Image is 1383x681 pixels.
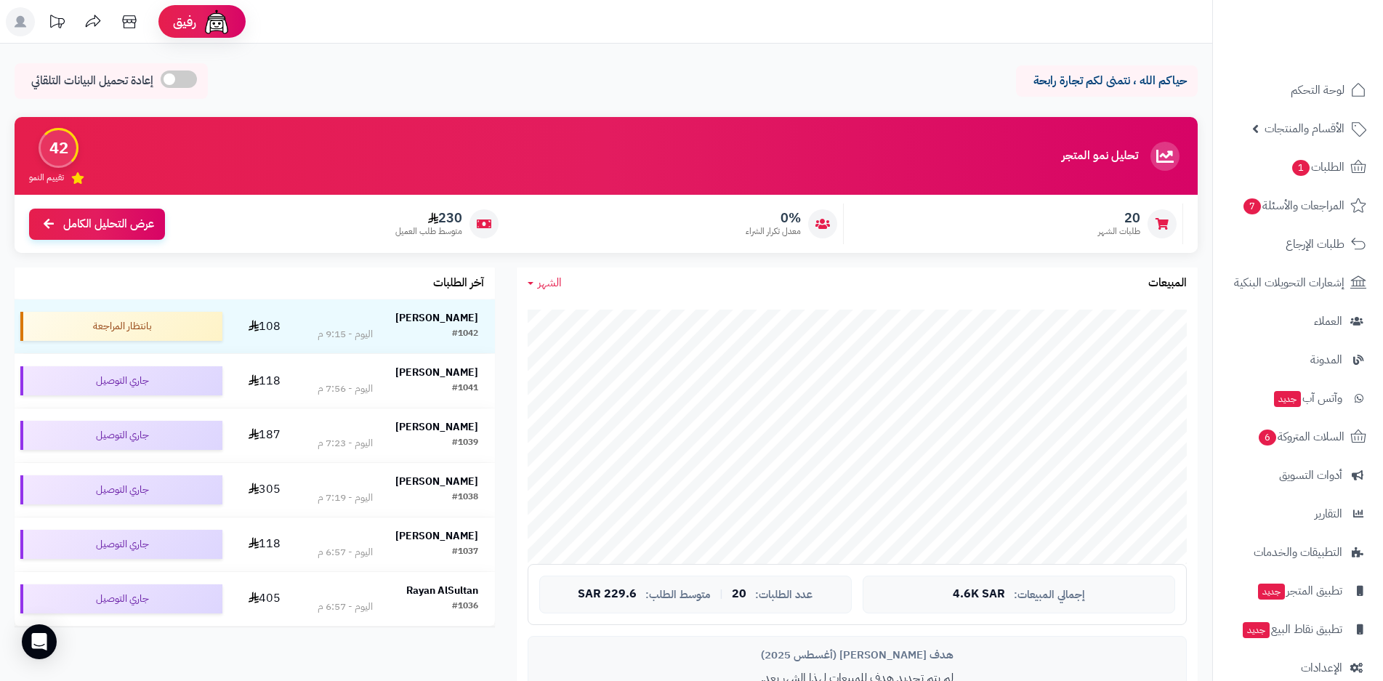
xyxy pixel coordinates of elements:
span: تقييم النمو [29,172,64,184]
a: تطبيق نقاط البيعجديد [1222,612,1374,647]
a: أدوات التسويق [1222,458,1374,493]
div: جاري التوصيل [20,584,222,613]
a: التقارير [1222,496,1374,531]
span: العملاء [1314,311,1342,331]
a: المراجعات والأسئلة7 [1222,188,1374,223]
div: #1038 [452,491,478,505]
div: #1039 [452,436,478,451]
div: بانتظار المراجعة [20,312,222,341]
a: إشعارات التحويلات البنكية [1222,265,1374,300]
span: وآتس آب [1273,388,1342,408]
span: تطبيق نقاط البيع [1241,619,1342,640]
span: رفيق [173,13,196,31]
span: 230 [395,210,462,226]
a: السلات المتروكة6 [1222,419,1374,454]
div: اليوم - 7:19 م [318,491,373,505]
td: 305 [228,463,301,517]
td: 405 [228,572,301,626]
div: جاري التوصيل [20,366,222,395]
a: الشهر [528,275,562,291]
a: عرض التحليل الكامل [29,209,165,240]
span: تطبيق المتجر [1257,581,1342,601]
span: عرض التحليل الكامل [63,216,154,233]
strong: [PERSON_NAME] [395,310,478,326]
div: اليوم - 6:57 م [318,545,373,560]
span: | [719,589,723,600]
span: المراجعات والأسئلة [1242,196,1344,216]
span: المدونة [1310,350,1342,370]
span: التطبيقات والخدمات [1254,542,1342,563]
td: 187 [228,408,301,462]
span: 7 [1243,198,1261,214]
strong: Rayan AlSultan [406,583,478,598]
div: #1041 [452,382,478,396]
span: لوحة التحكم [1291,80,1344,100]
div: اليوم - 7:56 م [318,382,373,396]
span: طلبات الشهر [1098,225,1140,238]
span: الشهر [538,274,562,291]
a: المدونة [1222,342,1374,377]
span: إعادة تحميل البيانات التلقائي [31,73,153,89]
span: الإعدادات [1301,658,1342,678]
div: جاري التوصيل [20,530,222,559]
span: السلات المتروكة [1257,427,1344,447]
a: طلبات الإرجاع [1222,227,1374,262]
span: 0% [746,210,801,226]
span: متوسط طلب العميل [395,225,462,238]
span: جديد [1274,391,1301,407]
span: معدل تكرار الشراء [746,225,801,238]
p: حياكم الله ، نتمنى لكم تجارة رابحة [1027,73,1187,89]
span: إشعارات التحويلات البنكية [1234,273,1344,293]
span: التقارير [1315,504,1342,524]
a: التطبيقات والخدمات [1222,535,1374,570]
div: اليوم - 9:15 م [318,327,373,342]
div: جاري التوصيل [20,421,222,450]
div: اليوم - 6:57 م [318,600,373,614]
span: الطلبات [1291,157,1344,177]
span: 229.6 SAR [578,588,637,601]
h3: المبيعات [1148,277,1187,290]
span: 20 [1098,210,1140,226]
div: Open Intercom Messenger [22,624,57,659]
h3: تحليل نمو المتجر [1062,150,1138,163]
a: تطبيق المتجرجديد [1222,573,1374,608]
span: متوسط الطلب: [645,589,711,601]
strong: [PERSON_NAME] [395,365,478,380]
a: لوحة التحكم [1222,73,1374,108]
div: اليوم - 7:23 م [318,436,373,451]
h3: آخر الطلبات [433,277,484,290]
a: تحديثات المنصة [39,7,75,40]
span: 6 [1259,430,1276,446]
span: جديد [1258,584,1285,600]
td: 108 [228,299,301,353]
strong: [PERSON_NAME] [395,474,478,489]
div: جاري التوصيل [20,475,222,504]
span: جديد [1243,622,1270,638]
span: طلبات الإرجاع [1286,234,1344,254]
img: ai-face.png [202,7,231,36]
span: 4.6K SAR [953,588,1005,601]
td: 118 [228,517,301,571]
span: إجمالي المبيعات: [1014,589,1085,601]
strong: [PERSON_NAME] [395,419,478,435]
span: عدد الطلبات: [755,589,813,601]
a: العملاء [1222,304,1374,339]
div: #1037 [452,545,478,560]
span: الأقسام والمنتجات [1265,118,1344,139]
span: 1 [1292,160,1310,176]
span: أدوات التسويق [1279,465,1342,485]
a: الطلبات1 [1222,150,1374,185]
div: #1036 [452,600,478,614]
div: #1042 [452,327,478,342]
td: 118 [228,354,301,408]
strong: [PERSON_NAME] [395,528,478,544]
span: 20 [732,588,746,601]
div: هدف [PERSON_NAME] (أغسطس 2025) [539,648,1175,663]
a: وآتس آبجديد [1222,381,1374,416]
